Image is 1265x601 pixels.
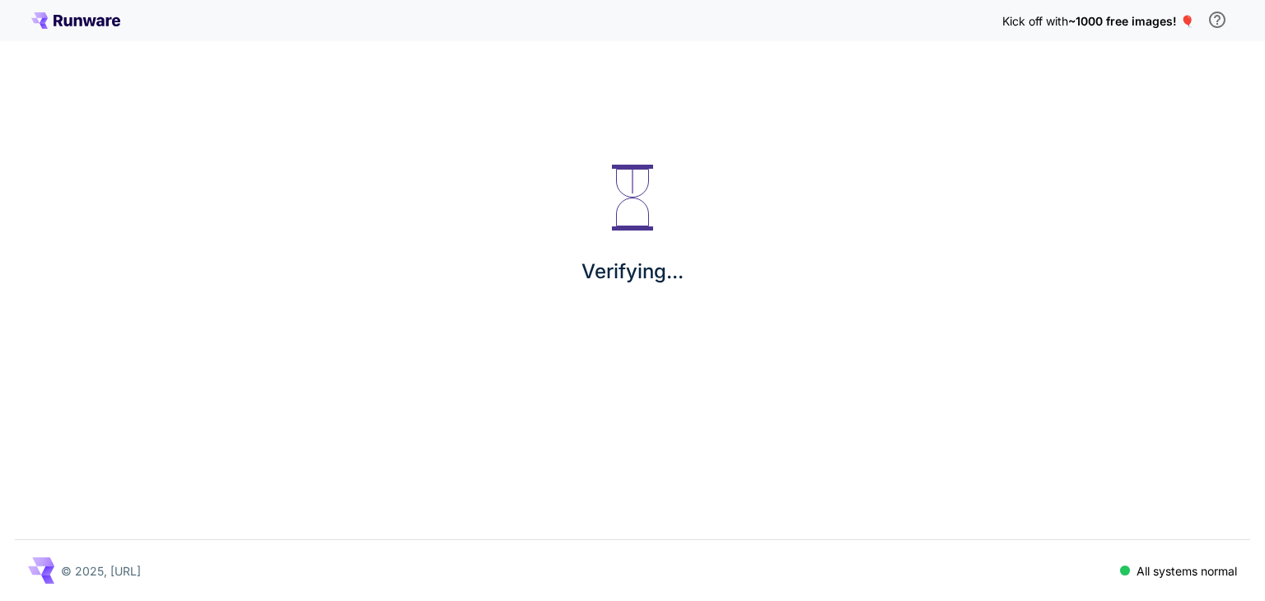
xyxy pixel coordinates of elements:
p: All systems normal [1137,562,1237,580]
p: © 2025, [URL] [61,562,141,580]
span: ~1000 free images! 🎈 [1068,14,1194,28]
p: Verifying... [581,257,684,287]
span: Kick off with [1002,14,1068,28]
button: In order to qualify for free credit, you need to sign up with a business email address and click ... [1201,3,1234,36]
